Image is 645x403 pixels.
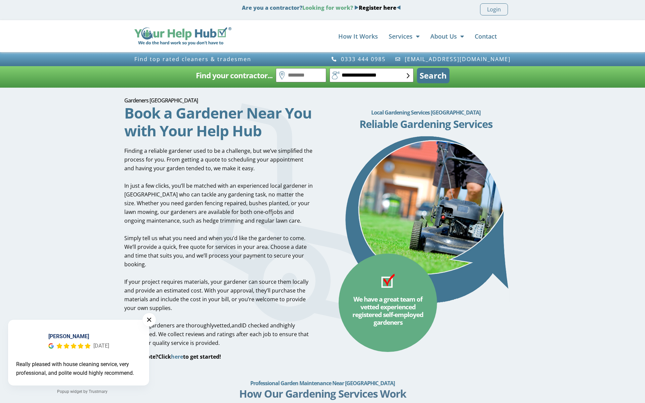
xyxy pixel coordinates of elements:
a: How It Works [338,30,378,43]
h3: How Our Gardening Services Work [239,389,406,399]
span: 0333 444 0985 [339,56,386,62]
h3: Find top rated cleaners & tradesmen [134,56,319,62]
img: Google Reviews [48,343,54,349]
span: Looking for work? [302,4,353,11]
a: Popup widget by Trustmary [8,388,157,395]
span: Simply tell us what you need and when you’d like the gardener to come. We’ll provide a quick, fre... [124,234,307,268]
span: Click [158,353,171,360]
strong: Are you a contractor? [242,4,401,11]
div: [PERSON_NAME] [48,332,109,341]
a: Login [480,3,508,15]
nav: Menu [238,30,497,43]
img: Your Help Hub Wide Logo [134,27,231,45]
h1: Gardeners [GEOGRAPHIC_DATA] [124,98,314,103]
a: Services [389,30,420,43]
span: If your project requires materials, your gardener can source them locally and provide an estimate... [124,278,308,312]
div: Really pleased with house cleaning service, very professional, and polite would highly recommend. [16,360,141,377]
h2: Local Gardening Services [GEOGRAPHIC_DATA] [331,106,521,119]
span: Login [487,5,501,14]
span: and [231,322,241,329]
a: Contact [475,30,497,43]
span: We have a great team of vetted experienced registered self-employed gardeners [352,295,423,327]
a: Register here [359,4,396,11]
h3: Reliable Gardening Services [331,119,521,129]
span: , our gardeners are available for both one- [158,208,265,216]
a: About Us [430,30,464,43]
span: [EMAIL_ADDRESS][DOMAIN_NAME] [403,56,511,62]
span: Finding a reliable gardener used to be a challenge, but we’ve simplified the process for you. Fro... [124,147,312,172]
span: vetted, [214,322,231,329]
button: Search [417,68,449,83]
a: 0333 444 0985 [331,56,386,62]
img: Blue Arrow - Right [354,5,359,10]
span: highly experienced. We collect reviews and ratings after each job to ensure that only 5-star qual... [124,322,309,347]
h2: Find your contractor... [196,69,272,82]
span: to get started! [183,353,221,360]
img: Gardeners Cardiff - gardening services arrow [342,136,510,304]
span: ID checked and [241,322,280,329]
div: [DATE] [93,342,109,350]
span: off [265,208,272,216]
a: here [171,353,183,360]
span: In just a few clicks, you’ll be matched with an experienced local gardener in [GEOGRAPHIC_DATA] w... [124,182,313,216]
a: [EMAIL_ADDRESS][DOMAIN_NAME] [395,56,511,62]
div: Google [48,343,54,349]
h2: Professional Garden Maintenance Near [GEOGRAPHIC_DATA] [250,376,395,390]
img: Blue Arrow - Left [396,5,401,10]
h2: Book a Gardener Near You with Your Help Hub [124,104,314,140]
span: All of our gardeners are thoroughly [124,322,214,329]
span: ing [150,208,158,216]
img: select-box-form.svg [407,73,410,78]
